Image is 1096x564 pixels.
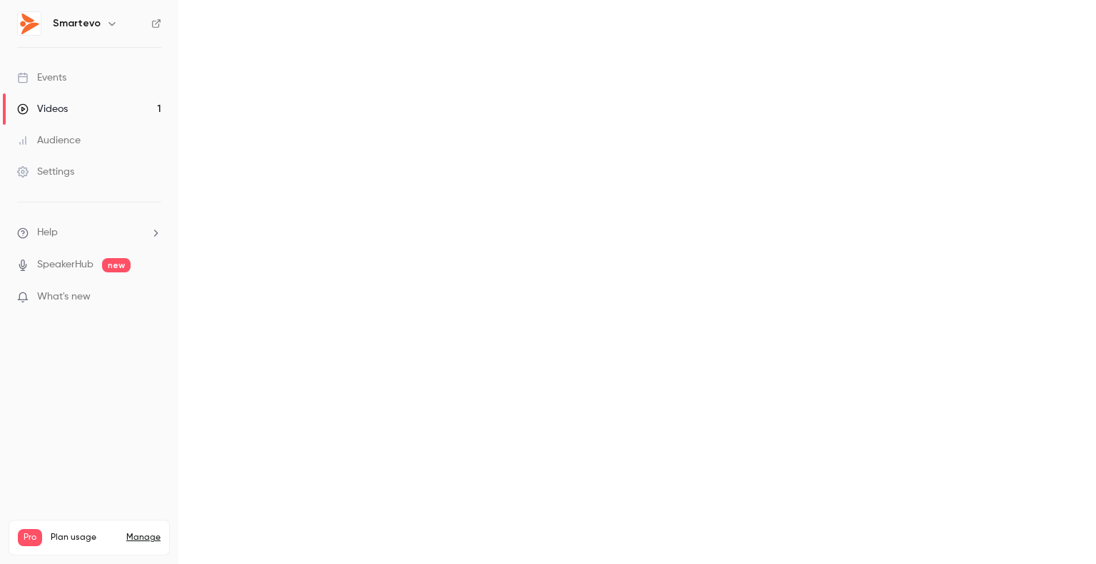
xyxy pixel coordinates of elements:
div: Events [17,71,66,85]
span: Pro [18,529,42,546]
span: Help [37,225,58,240]
span: What's new [37,289,91,304]
a: Manage [126,532,161,543]
li: help-dropdown-opener [17,225,161,240]
span: new [102,258,131,272]
img: Smartevo [18,12,41,35]
a: SpeakerHub [37,257,93,272]
div: Audience [17,133,81,148]
span: Plan usage [51,532,118,543]
div: Videos [17,102,68,116]
h6: Smartevo [53,16,101,31]
div: Settings [17,165,74,179]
